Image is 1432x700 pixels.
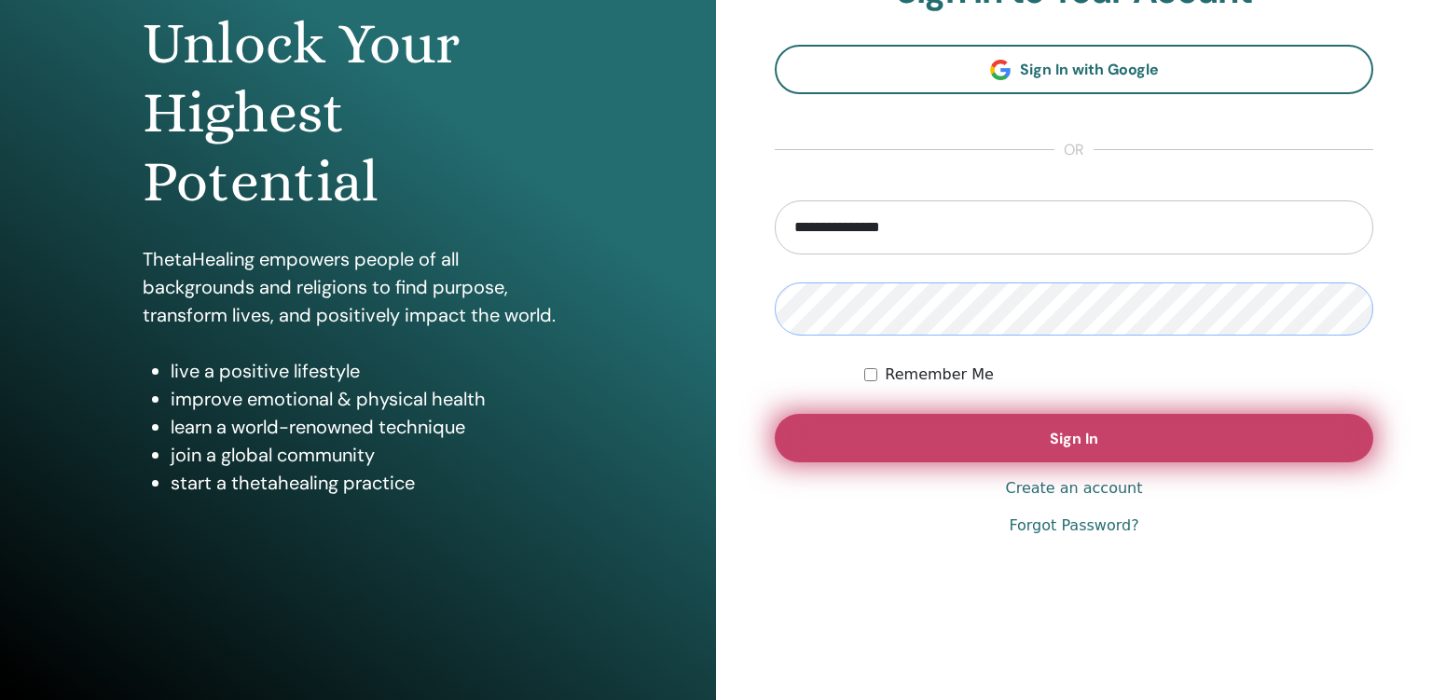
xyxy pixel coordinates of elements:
span: Sign In with Google [1020,60,1159,79]
li: join a global community [171,441,573,469]
li: learn a world-renowned technique [171,413,573,441]
button: Sign In [775,414,1373,462]
label: Remember Me [885,364,994,386]
li: start a thetahealing practice [171,469,573,497]
p: ThetaHealing empowers people of all backgrounds and religions to find purpose, transform lives, a... [143,245,573,329]
li: improve emotional & physical health [171,385,573,413]
div: Keep me authenticated indefinitely or until I manually logout [864,364,1373,386]
a: Sign In with Google [775,45,1373,94]
a: Create an account [1005,477,1142,500]
span: Sign In [1050,429,1098,448]
span: or [1054,139,1094,161]
li: live a positive lifestyle [171,357,573,385]
h1: Unlock Your Highest Potential [143,9,573,217]
a: Forgot Password? [1009,515,1138,537]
